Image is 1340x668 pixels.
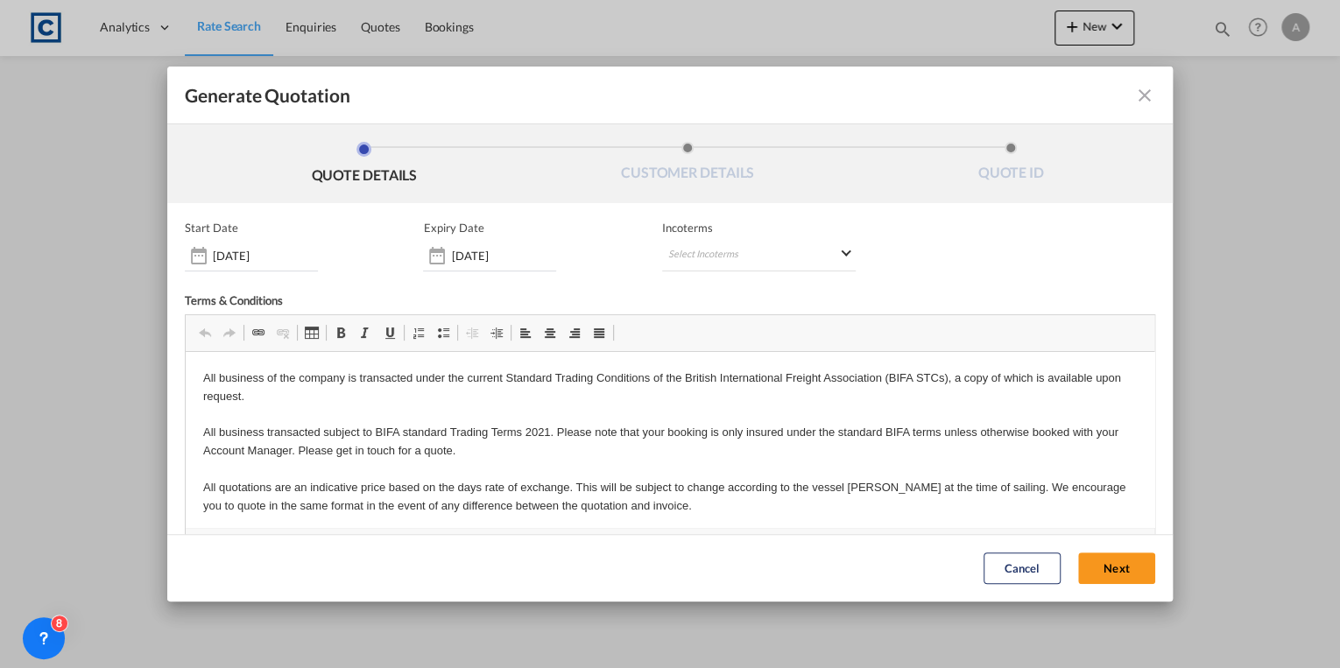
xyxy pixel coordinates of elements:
p: All business of the company is transacted under the current Standard Trading Conditions of the Br... [18,18,951,163]
input: Expiry date [451,249,556,263]
a: Italic (Ctrl+I) [353,321,377,344]
a: Unlink [271,321,295,344]
a: Redo (Ctrl+Y) [217,321,242,344]
a: Insert/Remove Numbered List [406,321,431,344]
a: Table [300,321,324,344]
input: Start date [213,249,318,263]
md-dialog: Generate QuotationQUOTE ... [167,67,1173,601]
button: Next [1078,553,1155,585]
p: Expiry Date [423,221,483,235]
div: Terms & Conditions [185,293,670,314]
body: Editor, editor4 [18,18,951,222]
li: QUOTE ID [850,142,1173,189]
a: Bold (Ctrl+B) [328,321,353,344]
span: Incoterms [662,221,857,235]
a: Justify [587,321,611,344]
a: Underline (Ctrl+U) [377,321,402,344]
a: Align Right [562,321,587,344]
li: QUOTE DETAILS [202,142,525,189]
md-icon: icon-close fg-AAA8AD cursor m-0 [1134,85,1155,106]
a: Insert/Remove Bulleted List [431,321,455,344]
p: This quotation excludes any HMRC customs examination fees and any rent/demurrage that may be incu... [18,174,951,193]
a: Link (Ctrl+K) [246,321,271,344]
a: Increase Indent [484,321,509,344]
button: Cancel [984,553,1061,585]
a: Center [538,321,562,344]
a: Align Left [513,321,538,344]
span: Generate Quotation [185,84,349,107]
p: Start Date [185,221,238,235]
iframe: Editor, editor4 [186,352,1154,527]
a: Decrease Indent [460,321,484,344]
a: Undo (Ctrl+Z) [193,321,217,344]
li: CUSTOMER DETAILS [525,142,849,189]
md-select: Select Incoterms [662,240,857,271]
